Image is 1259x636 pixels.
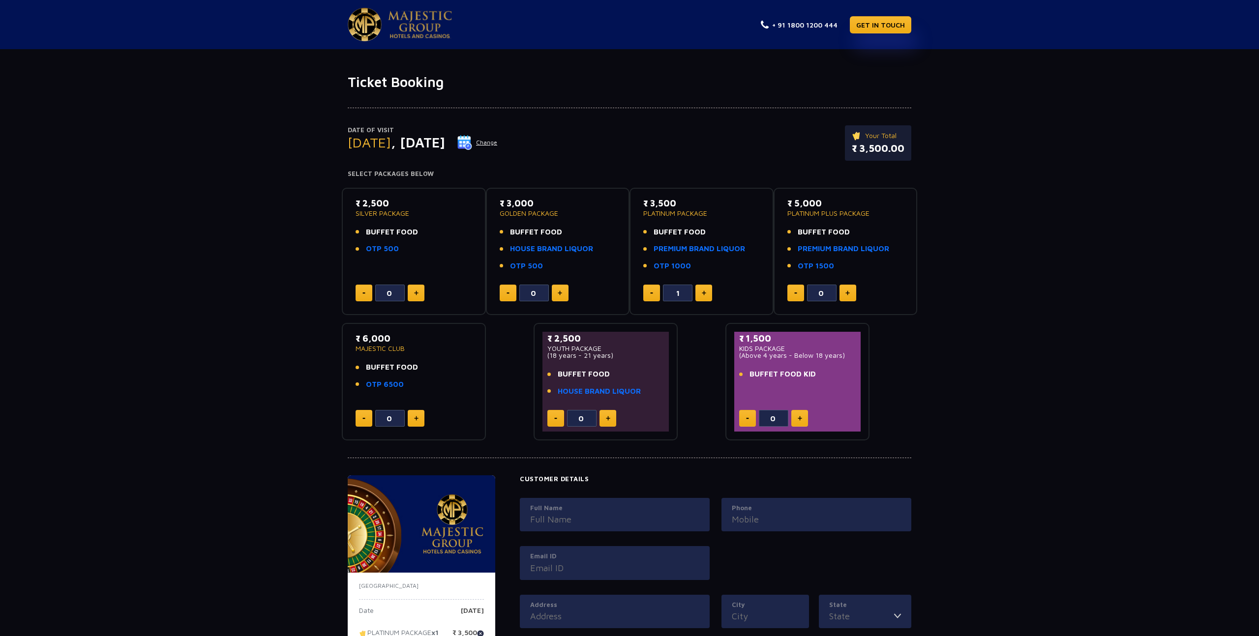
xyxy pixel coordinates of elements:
[414,290,419,295] img: plus
[348,170,911,178] h4: Select Packages Below
[739,352,856,359] p: (Above 4 years - Below 18 years)
[510,260,543,272] a: OTP 500
[530,513,699,526] input: Full Name
[554,418,557,419] img: minus
[732,503,901,513] label: Phone
[500,197,616,210] p: ₹ 3,000
[366,243,399,255] a: OTP 500
[359,607,374,622] p: Date
[643,210,760,217] p: PLATINUM PACKAGE
[852,141,904,156] p: ₹ 3,500.00
[520,475,911,483] h4: Customer Details
[787,197,904,210] p: ₹ 5,000
[507,292,510,294] img: minus
[547,332,664,345] p: ₹ 2,500
[761,20,838,30] a: + 91 1800 1200 444
[732,513,901,526] input: Mobile
[356,345,472,352] p: MAJESTIC CLUB
[606,416,610,421] img: plus
[348,134,391,150] span: [DATE]
[732,600,799,610] label: City
[500,210,616,217] p: GOLDEN PACKAGE
[852,130,862,141] img: ticket
[547,352,664,359] p: (18 years - 21 years)
[654,227,706,238] span: BUFFET FOOD
[391,134,445,150] span: , [DATE]
[348,74,911,90] h1: Ticket Booking
[348,125,498,135] p: Date of Visit
[787,210,904,217] p: PLATINUM PLUS PACKAGE
[850,16,911,33] a: GET IN TOUCH
[362,418,365,419] img: minus
[558,369,610,380] span: BUFFET FOOD
[457,135,498,150] button: Change
[798,243,889,255] a: PREMIUM BRAND LIQUOR
[366,379,404,390] a: OTP 6500
[510,227,562,238] span: BUFFET FOOD
[739,345,856,352] p: KIDS PACKAGE
[829,609,894,623] input: State
[894,609,901,623] img: toggler icon
[356,210,472,217] p: SILVER PACKAGE
[547,345,664,352] p: YOUTH PACKAGE
[829,600,901,610] label: State
[362,292,365,294] img: minus
[654,243,745,255] a: PREMIUM BRAND LIQUOR
[530,609,699,623] input: Address
[702,290,706,295] img: plus
[414,416,419,421] img: plus
[798,227,850,238] span: BUFFET FOOD
[558,290,562,295] img: plus
[461,607,484,622] p: [DATE]
[749,369,816,380] span: BUFFET FOOD KID
[650,292,653,294] img: minus
[348,475,495,573] img: majesticPride-banner
[530,551,699,561] label: Email ID
[530,503,699,513] label: Full Name
[798,260,834,272] a: OTP 1500
[739,332,856,345] p: ₹ 1,500
[366,227,418,238] span: BUFFET FOOD
[366,362,418,373] span: BUFFET FOOD
[530,600,699,610] label: Address
[845,290,850,295] img: plus
[388,11,452,38] img: Majestic Pride
[356,332,472,345] p: ₹ 6,000
[746,418,749,419] img: minus
[348,8,382,41] img: Majestic Pride
[654,260,691,272] a: OTP 1000
[356,197,472,210] p: ₹ 2,500
[798,416,802,421] img: plus
[558,386,641,397] a: HOUSE BRAND LIQUOR
[732,609,799,623] input: City
[643,197,760,210] p: ₹ 3,500
[530,561,699,575] input: Email ID
[794,292,797,294] img: minus
[852,130,904,141] p: Your Total
[359,581,484,590] p: [GEOGRAPHIC_DATA]
[510,243,593,255] a: HOUSE BRAND LIQUOR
